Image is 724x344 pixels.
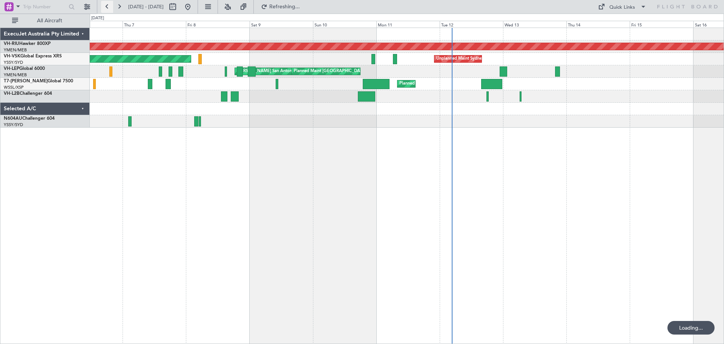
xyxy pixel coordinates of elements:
div: [DATE] [91,15,104,22]
a: N604AUChallenger 604 [4,116,55,121]
a: VH-VSKGlobal Express XRS [4,54,62,59]
a: VH-L2BChallenger 604 [4,91,52,96]
span: T7-[PERSON_NAME] [4,79,48,83]
div: Loading... [667,321,715,335]
span: N604AU [4,116,22,121]
div: Planned Maint [GEOGRAPHIC_DATA] ([GEOGRAPHIC_DATA] International) [294,66,438,77]
a: VH-LEPGlobal 6000 [4,66,45,71]
input: Trip Number [23,1,66,12]
div: [PERSON_NAME] San Antonio (San Antonio Intl) [237,66,330,77]
span: [DATE] - [DATE] [128,3,164,10]
div: Mon 11 [376,21,440,28]
button: Refreshing... [258,1,303,13]
a: YMEN/MEB [4,72,27,78]
div: Sat 9 [250,21,313,28]
div: Sun 10 [313,21,376,28]
span: VH-RIU [4,42,19,46]
a: YSSY/SYD [4,122,23,128]
div: Planned Maint [GEOGRAPHIC_DATA] ([GEOGRAPHIC_DATA]) [399,78,518,89]
a: YSSY/SYD [4,60,23,65]
span: VH-LEP [4,66,19,71]
div: Unplanned Maint Sydney ([PERSON_NAME] Intl) [436,53,529,65]
div: Fri 15 [630,21,693,28]
div: Thu 14 [566,21,630,28]
span: VH-L2B [4,91,20,96]
div: Fri 8 [186,21,249,28]
a: WSSL/XSP [4,85,24,90]
a: YMEN/MEB [4,47,27,53]
span: Refreshing... [269,4,301,9]
button: All Aircraft [8,15,82,27]
div: Thu 7 [123,21,186,28]
div: Tue 12 [440,21,503,28]
div: Wed 6 [59,21,123,28]
a: VH-RIUHawker 800XP [4,42,51,46]
span: VH-VSK [4,54,20,59]
div: Quick Links [609,4,635,11]
button: Quick Links [594,1,650,13]
a: T7-[PERSON_NAME]Global 7500 [4,79,73,83]
span: All Aircraft [20,18,80,23]
div: Wed 13 [503,21,566,28]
